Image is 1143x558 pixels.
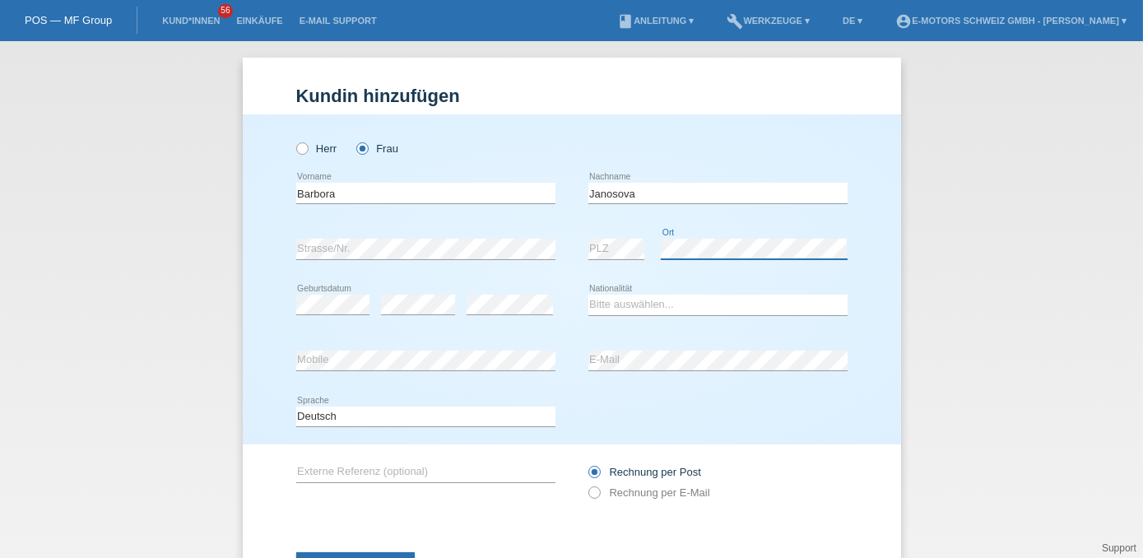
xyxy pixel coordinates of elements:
a: Kund*innen [154,16,228,26]
i: build [727,13,743,30]
label: Frau [356,142,398,155]
a: account_circleE-Motors Schweiz GmbH - [PERSON_NAME] ▾ [887,16,1135,26]
label: Herr [296,142,337,155]
input: Rechnung per Post [588,466,599,486]
h1: Kundin hinzufügen [296,86,848,106]
a: DE ▾ [834,16,871,26]
input: Rechnung per E-Mail [588,486,599,507]
a: bookAnleitung ▾ [609,16,702,26]
label: Rechnung per E-Mail [588,486,710,499]
input: Frau [356,142,367,153]
a: POS — MF Group [25,14,112,26]
input: Herr [296,142,307,153]
label: Rechnung per Post [588,466,701,478]
span: 56 [218,4,233,18]
a: E-Mail Support [291,16,385,26]
i: account_circle [895,13,912,30]
i: book [617,13,634,30]
a: buildWerkzeuge ▾ [718,16,818,26]
a: Einkäufe [228,16,290,26]
a: Support [1102,542,1136,554]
